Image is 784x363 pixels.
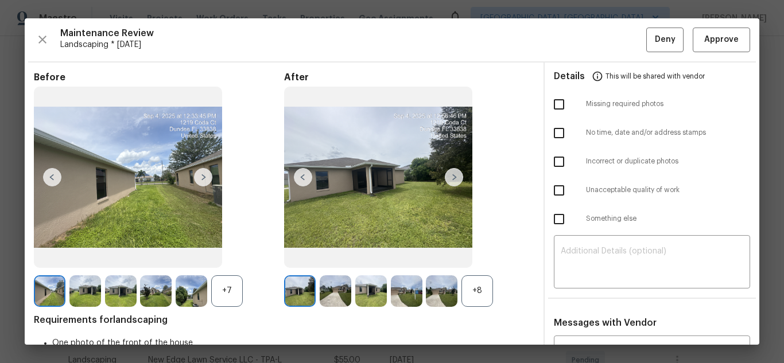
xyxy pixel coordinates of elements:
[545,119,759,147] div: No time, date and/or address stamps
[586,99,750,109] span: Missing required photos
[704,33,739,47] span: Approve
[646,28,684,52] button: Deny
[545,205,759,233] div: Something else
[294,168,312,186] img: left-chevron-button-url
[194,168,212,186] img: right-chevron-button-url
[461,275,493,307] div: +8
[211,275,243,307] div: +7
[655,33,676,47] span: Deny
[43,168,61,186] img: left-chevron-button-url
[284,72,534,83] span: After
[554,318,657,327] span: Messages with Vendor
[34,314,534,326] span: Requirements for landscaping
[554,63,585,90] span: Details
[586,214,750,224] span: Something else
[693,28,750,52] button: Approve
[545,176,759,205] div: Unacceptable quality of work
[34,72,284,83] span: Before
[586,128,750,138] span: No time, date and/or address stamps
[586,185,750,195] span: Unacceptable quality of work
[606,63,705,90] span: This will be shared with vendor
[52,337,534,349] li: One photo of the front of the house
[545,147,759,176] div: Incorrect or duplicate photos
[60,28,646,39] span: Maintenance Review
[545,90,759,119] div: Missing required photos
[60,39,646,50] span: Landscaping * [DATE]
[586,157,750,166] span: Incorrect or duplicate photos
[445,168,463,186] img: right-chevron-button-url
